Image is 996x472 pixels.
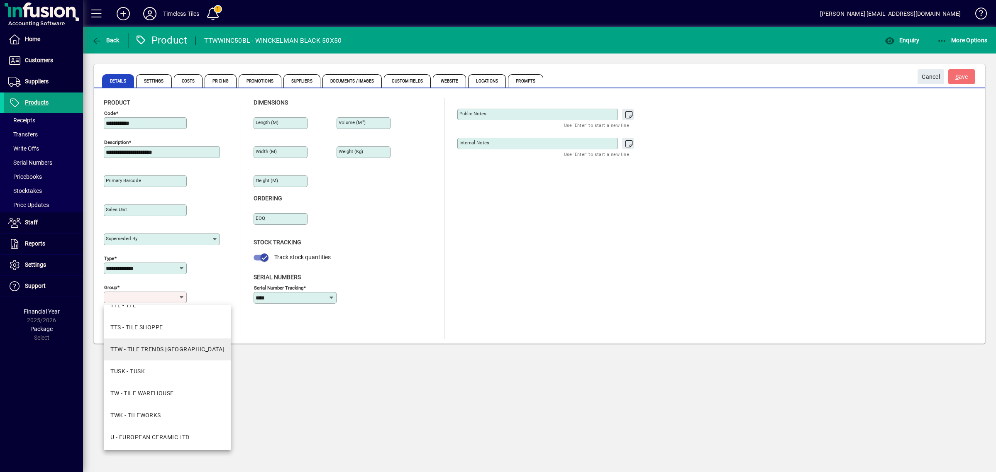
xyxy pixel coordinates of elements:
span: Prompts [508,74,543,88]
span: Product [104,99,130,106]
div: U - EUROPEAN CERAMIC LTD [110,433,190,442]
span: Price Updates [8,202,49,208]
button: Add [110,6,137,21]
span: Transfers [8,131,38,138]
app-page-header-button: Back [83,33,129,48]
span: Costs [174,74,203,88]
span: Serial Numbers [8,159,52,166]
mat-label: Internal Notes [459,140,489,146]
div: TTL - TTL [110,301,136,310]
span: Reports [25,240,45,247]
a: Suppliers [4,71,83,92]
a: Home [4,29,83,50]
span: Suppliers [25,78,49,85]
mat-label: Public Notes [459,111,486,117]
a: Write Offs [4,141,83,156]
span: Documents / Images [322,74,382,88]
mat-label: Serial Number tracking [254,285,303,290]
a: Settings [4,255,83,275]
a: Transfers [4,127,83,141]
button: More Options [935,33,990,48]
span: Support [25,282,46,289]
button: Save [948,69,975,84]
div: Product [135,34,188,47]
span: Suppliers [283,74,320,88]
mat-hint: Use 'Enter' to start a new line [564,149,629,159]
span: S [955,73,959,80]
mat-label: Width (m) [256,148,277,154]
mat-label: Code [104,110,116,116]
span: Pricebooks [8,173,42,180]
span: Promotions [239,74,281,88]
a: Serial Numbers [4,156,83,170]
span: Details [102,74,134,88]
span: Receipts [8,117,35,124]
a: Reports [4,234,83,254]
span: Dimensions [254,99,288,106]
button: Profile [137,6,163,21]
div: TUSK - TUSK [110,367,145,376]
span: Cancel [922,70,940,84]
span: Enquiry [885,37,919,44]
span: Settings [25,261,46,268]
div: TW - TILE WAREHOUSE [110,389,173,398]
mat-hint: Use 'Enter' to start a new line [564,120,629,130]
button: Enquiry [883,33,921,48]
button: Cancel [918,69,944,84]
span: Staff [25,219,38,226]
div: [PERSON_NAME] [EMAIL_ADDRESS][DOMAIN_NAME] [820,7,961,20]
div: TWK - TILEWORKS [110,411,161,420]
mat-label: EOQ [256,215,265,221]
mat-label: Description [104,139,129,145]
a: Customers [4,50,83,71]
a: Support [4,276,83,297]
mat-option: TW - TILE WAREHOUSE [104,382,231,404]
span: Serial Numbers [254,274,301,280]
span: Settings [136,74,172,88]
span: Locations [468,74,506,88]
mat-label: Length (m) [256,119,278,125]
mat-option: TTL - TTL [104,294,231,316]
sup: 3 [362,119,364,123]
div: TTWWINC50BL - WINCKELMAN BLACK 50X50 [204,34,342,47]
span: Stock Tracking [254,239,301,246]
span: Track stock quantities [274,254,331,260]
span: Home [25,36,40,42]
div: TTS - TILE SHOPPE [110,323,163,332]
mat-option: UBP - URBAN BUILDING PRODUCTS [104,448,231,470]
mat-option: TUSK - TUSK [104,360,231,382]
mat-label: Superseded by [106,236,137,241]
a: Stocktakes [4,184,83,198]
span: Ordering [254,195,282,202]
span: Back [92,37,120,44]
span: Package [30,326,53,332]
a: Pricebooks [4,170,83,184]
a: Knowledge Base [969,2,986,29]
span: More Options [937,37,988,44]
a: Staff [4,212,83,233]
span: Products [25,99,49,106]
span: Website [433,74,466,88]
a: Price Updates [4,198,83,212]
mat-option: TTS - TILE SHOPPE [104,316,231,338]
a: Receipts [4,113,83,127]
span: Stocktakes [8,187,42,194]
mat-label: Sales unit [106,207,127,212]
mat-label: Volume (m ) [339,119,366,125]
span: Custom Fields [384,74,430,88]
div: TTW - TILE TRENDS [GEOGRAPHIC_DATA] [110,345,224,354]
mat-label: Primary barcode [106,178,141,183]
mat-label: Group [104,285,117,290]
button: Back [90,33,122,48]
mat-label: Type [104,255,114,261]
span: Customers [25,57,53,63]
mat-label: Height (m) [256,178,278,183]
span: ave [955,70,968,84]
mat-option: TWK - TILEWORKS [104,404,231,426]
span: Write Offs [8,145,39,152]
mat-label: Weight (Kg) [339,148,363,154]
span: Financial Year [24,308,60,315]
mat-option: U - EUROPEAN CERAMIC LTD [104,426,231,448]
div: Timeless Tiles [163,7,199,20]
span: Pricing [205,74,237,88]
